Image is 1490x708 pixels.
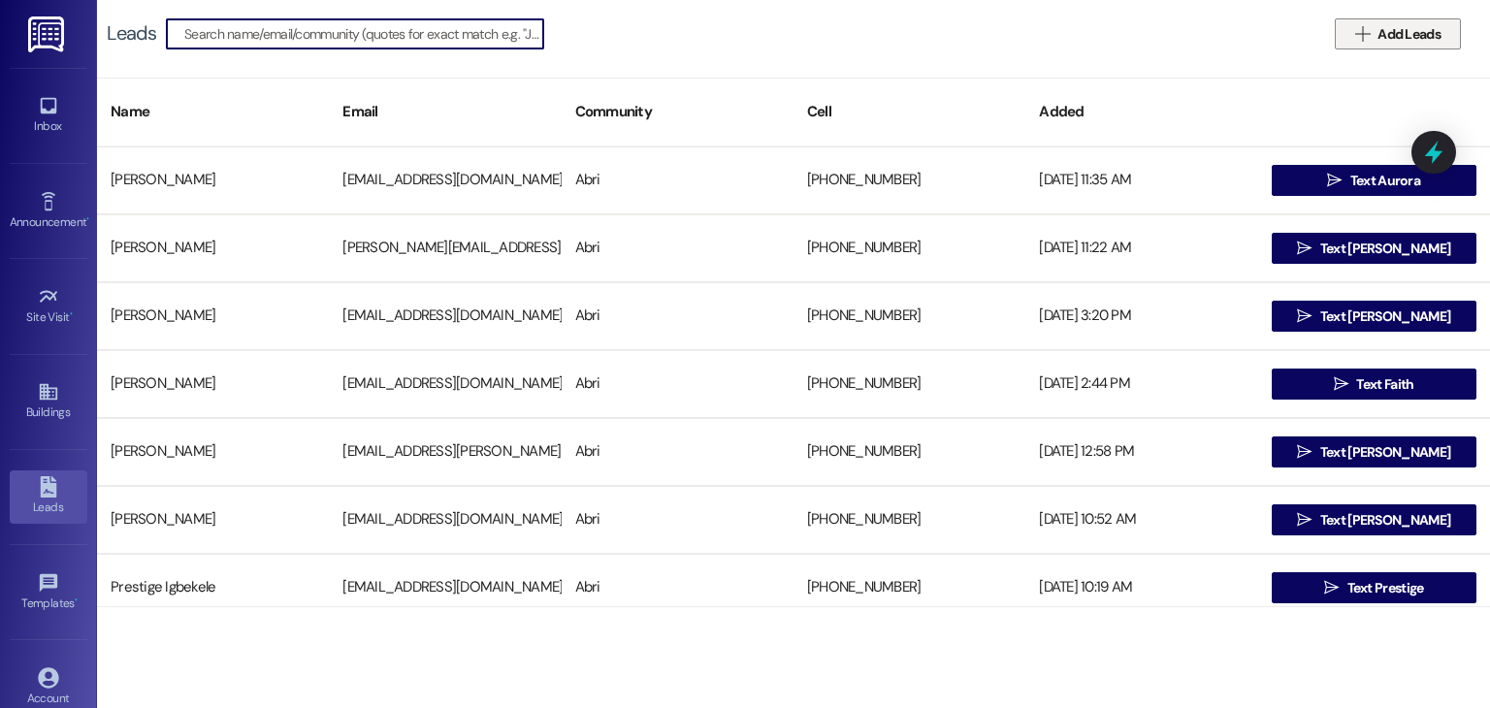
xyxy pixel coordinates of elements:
[97,500,329,539] div: [PERSON_NAME]
[562,568,794,607] div: Abri
[1320,306,1450,327] span: Text [PERSON_NAME]
[1272,504,1476,535] button: Text [PERSON_NAME]
[794,161,1025,200] div: [PHONE_NUMBER]
[1355,26,1370,42] i: 
[1297,444,1312,460] i: 
[794,229,1025,268] div: [PHONE_NUMBER]
[28,16,68,52] img: ResiDesk Logo
[329,365,561,403] div: [EMAIL_ADDRESS][DOMAIN_NAME]
[1272,301,1476,332] button: Text [PERSON_NAME]
[1025,365,1257,403] div: [DATE] 2:44 PM
[1025,433,1257,471] div: [DATE] 12:58 PM
[329,433,561,471] div: [EMAIL_ADDRESS][PERSON_NAME][DOMAIN_NAME]
[562,365,794,403] div: Abri
[1025,88,1257,136] div: Added
[70,307,73,321] span: •
[329,229,561,268] div: [PERSON_NAME][EMAIL_ADDRESS][PERSON_NAME][DOMAIN_NAME]
[97,229,329,268] div: [PERSON_NAME]
[1297,241,1312,256] i: 
[1334,376,1348,392] i: 
[562,229,794,268] div: Abri
[10,375,87,428] a: Buildings
[794,568,1025,607] div: [PHONE_NUMBER]
[86,212,89,226] span: •
[329,568,561,607] div: [EMAIL_ADDRESS][DOMAIN_NAME]
[794,500,1025,539] div: [PHONE_NUMBER]
[1025,229,1257,268] div: [DATE] 11:22 AM
[562,297,794,336] div: Abri
[1356,374,1413,395] span: Text Faith
[1297,308,1312,324] i: 
[184,20,543,48] input: Search name/email/community (quotes for exact match e.g. "John Smith")
[1377,24,1441,45] span: Add Leads
[10,566,87,619] a: Templates •
[329,297,561,336] div: [EMAIL_ADDRESS][DOMAIN_NAME]
[107,23,156,44] div: Leads
[1297,512,1312,528] i: 
[329,161,561,200] div: [EMAIL_ADDRESS][DOMAIN_NAME]
[1272,572,1476,603] button: Text Prestige
[1320,239,1450,259] span: Text [PERSON_NAME]
[794,297,1025,336] div: [PHONE_NUMBER]
[1327,173,1342,188] i: 
[1320,510,1450,531] span: Text [PERSON_NAME]
[1025,297,1257,336] div: [DATE] 3:20 PM
[1025,568,1257,607] div: [DATE] 10:19 AM
[1025,500,1257,539] div: [DATE] 10:52 AM
[1320,442,1450,463] span: Text [PERSON_NAME]
[1272,165,1476,196] button: Text Aurora
[562,433,794,471] div: Abri
[10,89,87,142] a: Inbox
[97,365,329,403] div: [PERSON_NAME]
[97,433,329,471] div: [PERSON_NAME]
[97,161,329,200] div: [PERSON_NAME]
[1272,233,1476,264] button: Text [PERSON_NAME]
[562,500,794,539] div: Abri
[97,568,329,607] div: Prestige Igbekele
[1347,578,1424,598] span: Text Prestige
[1335,18,1461,49] button: Add Leads
[794,88,1025,136] div: Cell
[1272,369,1476,400] button: Text Faith
[329,88,561,136] div: Email
[1350,171,1420,191] span: Text Aurora
[1324,580,1339,595] i: 
[329,500,561,539] div: [EMAIL_ADDRESS][DOMAIN_NAME]
[562,161,794,200] div: Abri
[562,88,794,136] div: Community
[97,88,329,136] div: Name
[10,280,87,333] a: Site Visit •
[75,594,78,607] span: •
[794,433,1025,471] div: [PHONE_NUMBER]
[794,365,1025,403] div: [PHONE_NUMBER]
[97,297,329,336] div: [PERSON_NAME]
[1025,161,1257,200] div: [DATE] 11:35 AM
[1272,436,1476,467] button: Text [PERSON_NAME]
[10,470,87,523] a: Leads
